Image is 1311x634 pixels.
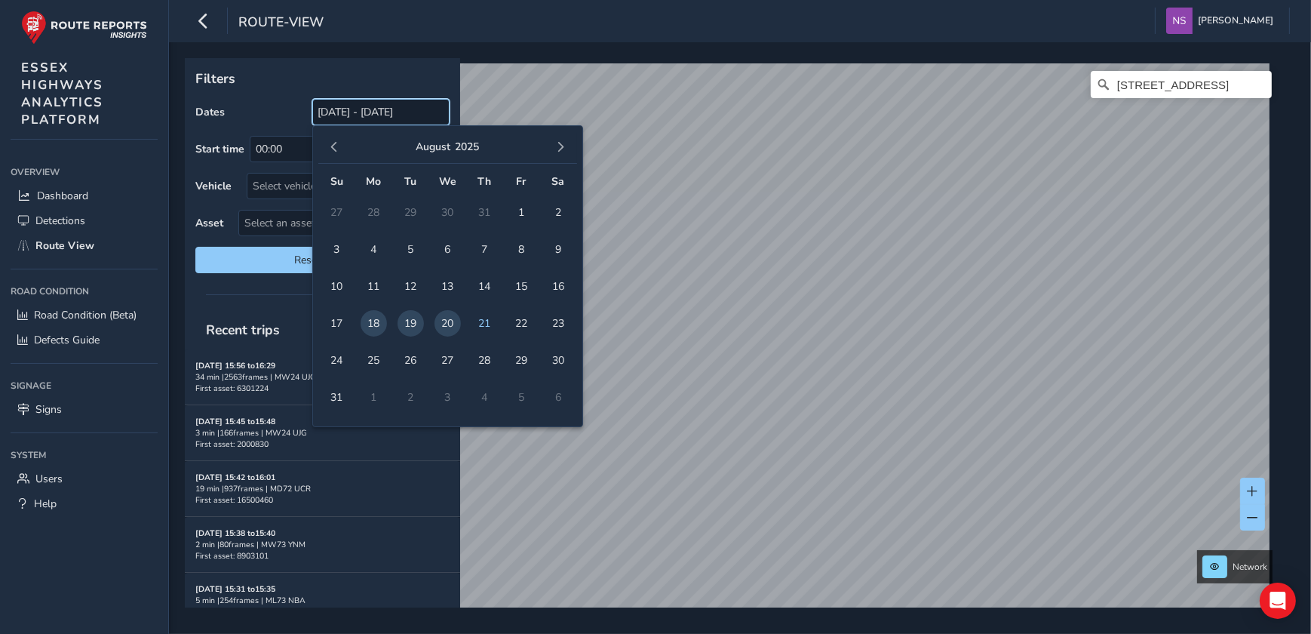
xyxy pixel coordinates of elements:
[195,216,223,230] label: Asset
[508,273,535,300] span: 15
[1166,8,1193,34] img: diamond-layout
[508,347,535,374] span: 29
[195,247,450,273] button: Reset filters
[324,384,350,411] span: 31
[195,383,269,394] span: First asset: 6301224
[434,310,461,337] span: 20
[195,606,273,617] span: First asset: 13802519
[247,174,424,199] div: Select vehicle
[366,174,381,189] span: Mo
[545,347,572,374] span: 30
[34,308,137,322] span: Road Condition (Beta)
[195,583,275,595] strong: [DATE] 15:31 to 15:35
[238,13,324,34] span: route-view
[1233,561,1267,573] span: Network
[195,69,450,88] p: Filters
[324,310,350,337] span: 17
[508,310,535,337] span: 22
[11,444,158,466] div: System
[1166,8,1279,34] button: [PERSON_NAME]
[398,236,424,263] span: 5
[195,416,275,427] strong: [DATE] 15:45 to 15:48
[35,472,63,486] span: Users
[11,233,158,258] a: Route View
[11,374,158,397] div: Signage
[11,328,158,352] a: Defects Guide
[398,310,424,337] span: 19
[195,360,275,371] strong: [DATE] 15:56 to 16:29
[545,199,572,226] span: 2
[195,595,450,606] div: 5 min | 254 frames | ML73 NBA
[471,310,498,337] span: 21
[11,397,158,422] a: Signs
[195,472,275,483] strong: [DATE] 15:42 to 16:01
[21,11,147,45] img: rr logo
[34,333,100,347] span: Defects Guide
[324,236,350,263] span: 3
[35,214,85,228] span: Detections
[324,347,350,374] span: 24
[517,174,527,189] span: Fr
[195,550,269,562] span: First asset: 8903101
[21,59,103,128] span: ESSEX HIGHWAYS ANALYTICS PLATFORM
[361,310,387,337] span: 18
[34,497,57,511] span: Help
[330,174,343,189] span: Su
[37,189,88,203] span: Dashboard
[35,402,62,417] span: Signs
[361,273,387,300] span: 11
[195,179,232,193] label: Vehicle
[11,183,158,208] a: Dashboard
[508,236,535,263] span: 8
[477,174,491,189] span: Th
[11,280,158,303] div: Road Condition
[508,199,535,226] span: 1
[195,142,244,156] label: Start time
[434,236,461,263] span: 6
[545,273,572,300] span: 16
[545,236,572,263] span: 9
[416,140,450,154] button: August
[404,174,416,189] span: Tu
[35,239,94,253] span: Route View
[195,539,450,550] div: 2 min | 80 frames | MW73 YNM
[11,208,158,233] a: Detections
[1260,583,1296,619] div: Open Intercom Messenger
[439,174,456,189] span: We
[11,491,158,516] a: Help
[434,273,461,300] span: 13
[207,253,438,267] span: Reset filters
[195,310,290,349] span: Recent trips
[361,347,387,374] span: 25
[545,310,572,337] span: 23
[1198,8,1273,34] span: [PERSON_NAME]
[11,161,158,183] div: Overview
[195,427,450,439] div: 3 min | 166 frames | MW24 UJG
[195,483,450,494] div: 19 min | 937 frames | MD72 UCR
[398,347,424,374] span: 26
[471,273,498,300] span: 14
[1091,71,1272,98] input: Search
[324,273,350,300] span: 10
[552,174,565,189] span: Sa
[434,347,461,374] span: 27
[195,494,273,506] span: First asset: 16500460
[398,273,424,300] span: 12
[190,63,1270,625] canvas: Map
[11,466,158,491] a: Users
[239,211,424,235] span: Select an asset code
[195,439,269,450] span: First asset: 2000830
[195,528,275,539] strong: [DATE] 15:38 to 15:40
[195,105,225,119] label: Dates
[11,303,158,328] a: Road Condition (Beta)
[361,236,387,263] span: 4
[195,371,450,383] div: 34 min | 2563 frames | MW24 UJG
[471,347,498,374] span: 28
[456,140,480,154] button: 2025
[471,236,498,263] span: 7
